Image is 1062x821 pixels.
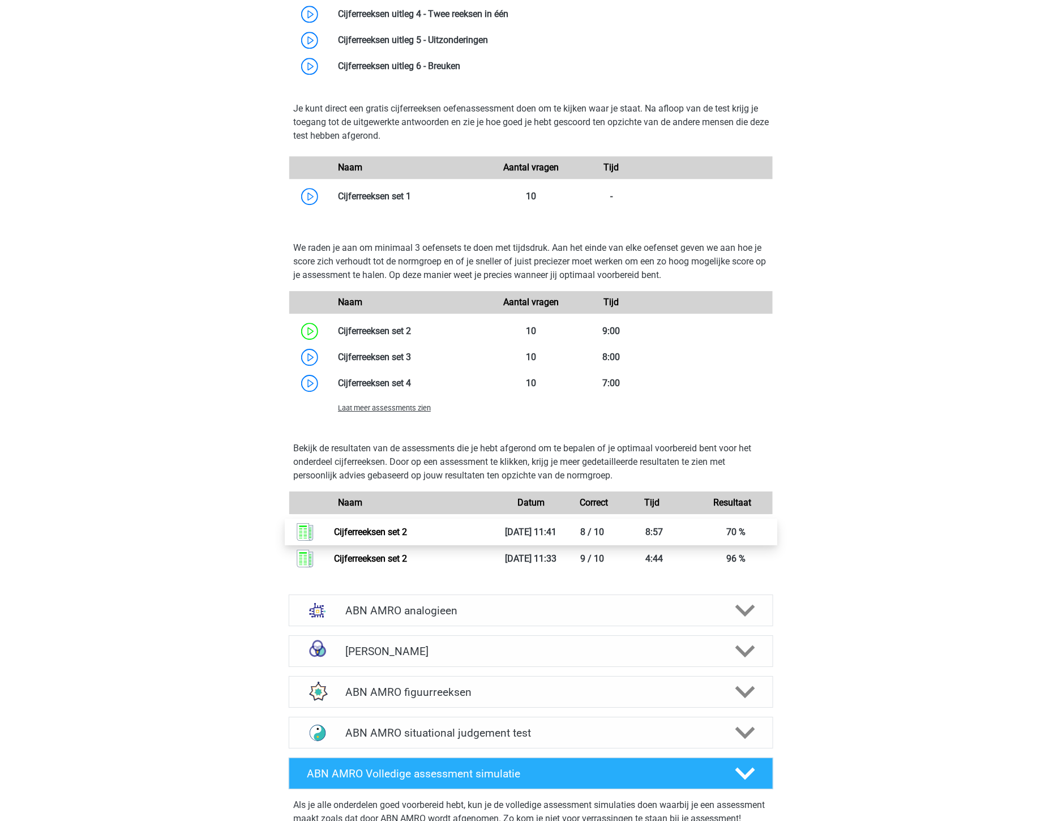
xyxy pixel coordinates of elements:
[329,59,773,73] div: Cijferreeksen uitleg 6 - Breuken
[334,527,407,537] a: Cijferreeksen set 2
[345,604,716,617] h4: ABN AMRO analogieen
[303,636,332,666] img: syllogismen
[491,161,571,174] div: Aantal vragen
[329,350,491,364] div: Cijferreeksen set 3
[293,442,769,482] p: Bekijk de resultaten van de assessments die je hebt afgerond om te bepalen of je optimaal voorber...
[345,726,716,739] h4: ABN AMRO situational judgement test
[284,717,778,749] a: situational judgement test ABN AMRO situational judgement test
[345,686,716,699] h4: ABN AMRO figuurreeksen
[345,645,716,658] h4: [PERSON_NAME]
[611,496,692,510] div: Tijd
[303,596,332,625] img: analogieen
[329,33,773,47] div: Cijferreeksen uitleg 5 - Uitzonderingen
[303,718,332,747] img: situational judgement test
[284,758,778,789] a: ABN AMRO Volledige assessment simulatie
[338,404,431,412] span: Laat meer assessments zien
[491,496,571,510] div: Datum
[284,595,778,626] a: analogieen ABN AMRO analogieen
[303,677,332,707] img: figuurreeksen
[329,377,491,390] div: Cijferreeksen set 4
[284,635,778,667] a: syllogismen [PERSON_NAME]
[329,296,491,309] div: Naam
[329,190,491,203] div: Cijferreeksen set 1
[329,161,491,174] div: Naam
[293,241,769,282] p: We raden je aan om minimaal 3 oefensets te doen met tijdsdruk. Aan het einde van elke oefenset ge...
[491,296,571,309] div: Aantal vragen
[329,324,491,338] div: Cijferreeksen set 2
[329,7,773,21] div: Cijferreeksen uitleg 4 - Twee reeksen in één
[334,553,407,564] a: Cijferreeksen set 2
[329,496,491,510] div: Naam
[571,161,652,174] div: Tijd
[692,496,773,510] div: Resultaat
[307,767,717,780] h4: ABN AMRO Volledige assessment simulatie
[284,676,778,708] a: figuurreeksen ABN AMRO figuurreeksen
[571,296,652,309] div: Tijd
[571,496,611,510] div: Correct
[293,102,769,143] p: Je kunt direct een gratis cijferreeksen oefenassessment doen om te kijken waar je staat. Na afloo...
